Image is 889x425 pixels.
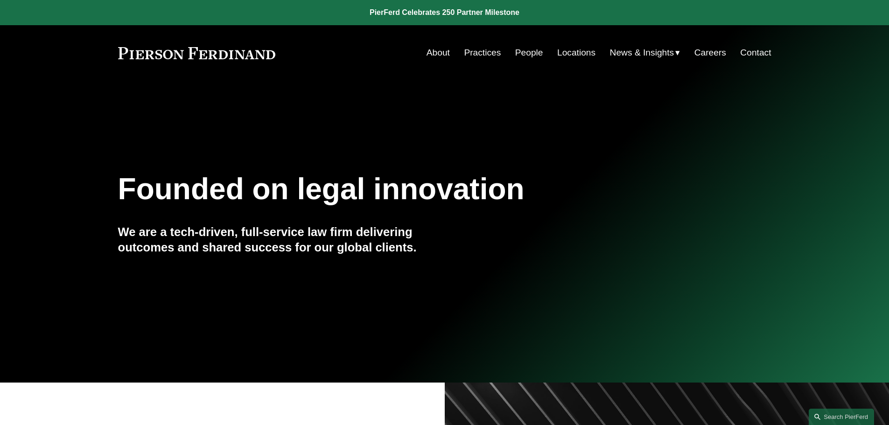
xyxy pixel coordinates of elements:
a: Search this site [809,409,874,425]
h1: Founded on legal innovation [118,172,663,206]
a: Contact [740,44,771,62]
a: People [515,44,543,62]
a: Careers [694,44,726,62]
a: About [427,44,450,62]
a: folder dropdown [610,44,680,62]
a: Locations [557,44,595,62]
span: News & Insights [610,45,674,61]
a: Practices [464,44,501,62]
h4: We are a tech-driven, full-service law firm delivering outcomes and shared success for our global... [118,224,445,255]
